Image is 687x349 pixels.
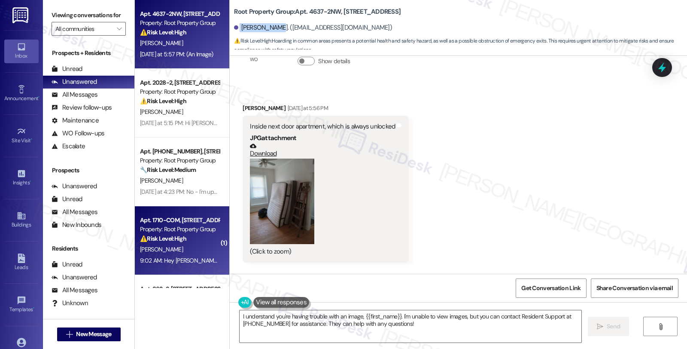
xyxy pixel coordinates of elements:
div: Apt. [PHONE_NUMBER], [STREET_ADDRESS] [140,147,219,156]
b: JPG attachment [250,134,296,142]
div: Maintenance [52,116,99,125]
a: Buildings [4,208,39,232]
div: Property: Root Property Group [140,87,219,96]
div: All Messages [52,286,97,295]
div: Property: Root Property Group [140,156,219,165]
div: Escalate [52,142,85,151]
label: Viewing conversations for [52,9,126,22]
div: Property: Root Property Group [140,18,219,28]
div: 9:02 AM: Hey [PERSON_NAME], we appreciate your text! We'll be back at 11AM to help you out. If th... [140,257,503,264]
span: [PERSON_NAME] [140,245,183,253]
div: WO Follow-ups [52,129,104,138]
div: Apt. 1710-COM, [STREET_ADDRESS] [140,216,219,225]
div: [DATE] at 5:57 PM: (An Image) [140,50,213,58]
img: ResiDesk Logo [12,7,30,23]
div: All Messages [52,208,97,217]
div: New Inbounds [52,220,101,230]
a: Templates • [4,293,39,316]
span: [PERSON_NAME] [140,177,183,184]
div: Unanswered [52,273,97,282]
i:  [66,331,73,338]
strong: ⚠️ Risk Level: High [234,37,271,44]
span: [PERSON_NAME] [140,39,183,47]
textarea: I understand you're having trouble with an image, {{first_name}}. I'm unable to view images, but ... [240,310,581,343]
a: Site Visit • [4,124,39,147]
div: WO [250,55,258,64]
a: Insights • [4,166,39,190]
label: Show details [318,57,350,66]
div: [DATE] at 5:56 PM [286,104,328,113]
strong: ⚠️ Risk Level: High [140,97,186,105]
input: All communities [55,22,112,36]
div: Property: Root Property Group [140,225,219,234]
strong: ⚠️ Risk Level: High [140,235,186,242]
div: Unread [52,195,82,204]
div: Inside next door apartment, which is always unlocked [250,122,395,131]
div: Residents [43,244,134,253]
div: Unanswered [52,182,97,191]
button: Get Conversation Link [516,279,586,298]
button: Send [588,317,629,336]
span: New Message [76,330,111,339]
span: • [33,305,34,311]
div: All Messages [52,90,97,99]
div: Apt. 863-3, [STREET_ADDRESS][PERSON_NAME] [140,285,219,294]
a: Leads [4,251,39,274]
b: Root Property Group: Apt. 4637-2NW, [STREET_ADDRESS] [234,7,401,16]
div: (Click to zoom) [250,247,395,256]
a: Download [250,143,395,158]
button: Zoom image [250,159,314,245]
div: Prospects + Residents [43,49,134,58]
div: Review follow-ups [52,103,112,112]
span: Get Conversation Link [521,284,581,293]
span: : Hoarding in common areas presents a potential health and safety hazard, as well as a possible o... [234,37,687,55]
div: Unanswered [52,77,97,86]
button: Share Conversation via email [591,279,678,298]
span: Share Conversation via email [596,284,673,293]
i:  [657,323,664,330]
strong: 🔧 Risk Level: Medium [140,166,196,174]
div: Apt. 2028-2, [STREET_ADDRESS] [140,78,219,87]
i:  [117,25,122,32]
div: [PERSON_NAME] [243,104,409,116]
span: [PERSON_NAME] [140,108,183,116]
span: Send [607,322,620,331]
span: • [30,178,31,184]
div: Prospects [43,166,134,175]
i:  [597,323,603,330]
div: [PERSON_NAME]. ([EMAIL_ADDRESS][DOMAIN_NAME]) [234,23,392,32]
div: Unread [52,260,82,269]
a: Inbox [4,40,39,63]
div: Apt. 4637-2NW, [STREET_ADDRESS] [140,9,219,18]
div: Unread [52,64,82,73]
span: • [38,94,40,100]
span: • [31,136,32,142]
div: Unknown [52,299,88,308]
button: New Message [57,328,121,341]
strong: ⚠️ Risk Level: High [140,28,186,36]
